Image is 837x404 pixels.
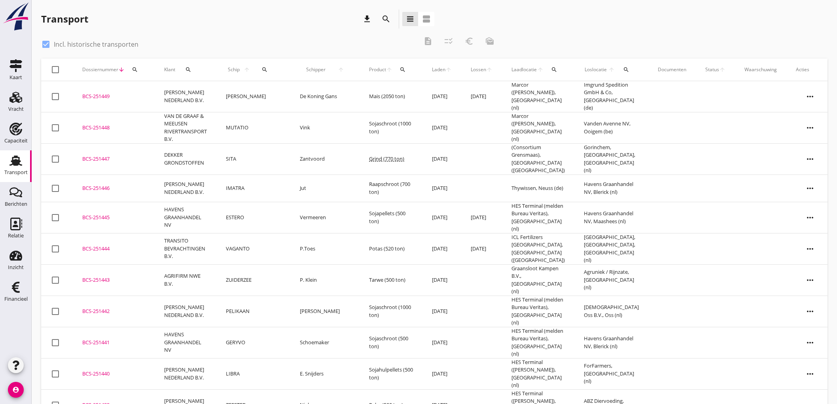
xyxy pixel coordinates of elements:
[360,233,422,264] td: Potas (520 ton)
[422,14,431,24] i: view_agenda
[422,112,461,143] td: [DATE]
[502,327,574,358] td: HES Terminal (melden Bureau Veritas), [GEOGRAPHIC_DATA] (nl)
[360,358,422,389] td: Sojahulpellets (500 ton)
[216,233,290,264] td: VAGANTO
[216,358,290,389] td: LIBRA
[445,66,452,73] i: arrow_upward
[574,112,648,143] td: Vanden Avenne NV, Ooigem (be)
[537,66,544,73] i: arrow_upward
[719,66,725,73] i: arrow_upward
[799,300,821,322] i: more_horiz
[8,265,24,270] div: Inzicht
[155,296,216,327] td: [PERSON_NAME] NEDERLAND B.V.
[82,214,145,222] div: BCS-251445
[623,66,629,73] i: search
[360,81,422,112] td: Mais (2050 ton)
[574,81,648,112] td: Imgrund Spedition GmbH & Co, [GEOGRAPHIC_DATA] (de)
[386,66,392,73] i: arrow_upward
[290,202,360,233] td: Vermeeren
[155,358,216,389] td: [PERSON_NAME] NEDERLAND B.V.
[422,143,461,174] td: [DATE]
[461,233,502,264] td: [DATE]
[381,14,391,24] i: search
[2,2,30,31] img: logo-small.a267ee39.svg
[8,233,24,238] div: Relatie
[216,112,290,143] td: MUTATIO
[574,264,648,296] td: Agruniek / Rijnzate, [GEOGRAPHIC_DATA] (nl)
[216,327,290,358] td: GERYVO
[155,112,216,143] td: VAN DE GRAAF & MEEUSEN RIVERTRANSPORT B.V.
[574,174,648,202] td: Havens Graanhandel NV, Blerick (nl)
[502,264,574,296] td: Graansloot Kampen B.V., [GEOGRAPHIC_DATA] (nl)
[290,81,360,112] td: De Koning Gans
[799,238,821,260] i: more_horiz
[502,112,574,143] td: Marcor ([PERSON_NAME]), [GEOGRAPHIC_DATA] (nl)
[502,233,574,264] td: ICL Fertilizers [GEOGRAPHIC_DATA], [GEOGRAPHIC_DATA] ([GEOGRAPHIC_DATA])
[82,276,145,284] div: BCS-251443
[369,155,404,162] span: Grind (770 ton)
[82,307,145,315] div: BCS-251442
[155,81,216,112] td: [PERSON_NAME] NEDERLAND B.V.
[290,358,360,389] td: E. Snijders
[502,296,574,327] td: HES Terminal (melden Bureau Veritas), [GEOGRAPHIC_DATA] (nl)
[216,264,290,296] td: ZUIDERZEE
[432,66,445,73] span: Laden
[422,358,461,389] td: [DATE]
[331,66,350,73] i: arrow_upward
[8,106,24,112] div: Vracht
[5,201,27,207] div: Berichten
[744,66,777,73] div: Waarschuwing
[290,327,360,358] td: Schoemaker
[461,202,502,233] td: [DATE]
[405,14,415,24] i: view_headline
[574,358,648,389] td: ForFarmers, [GEOGRAPHIC_DATA] (nl)
[82,66,118,73] span: Dossiernummer
[574,296,648,327] td: [DEMOGRAPHIC_DATA] Oss B.V., Oss (nl)
[422,202,461,233] td: [DATE]
[82,370,145,378] div: BCS-251440
[290,112,360,143] td: Vink
[290,143,360,174] td: Zantvoord
[799,363,821,385] i: more_horiz
[155,233,216,264] td: TRANSITO BEVRACHTINGEN B.V.
[226,66,242,73] span: Schip
[360,264,422,296] td: Tarwe (500 ton)
[422,327,461,358] td: [DATE]
[360,296,422,327] td: Sojaschroot (1000 ton)
[400,66,406,73] i: search
[216,296,290,327] td: PELIKAAN
[242,66,252,73] i: arrow_upward
[155,264,216,296] td: AGRIFIRM NWE B.V.
[502,143,574,174] td: (Consortium Grensmaas), [GEOGRAPHIC_DATA] ([GEOGRAPHIC_DATA])
[8,382,24,398] i: account_circle
[799,117,821,139] i: more_horiz
[300,66,331,73] span: Schipper
[290,264,360,296] td: P. Klein
[82,184,145,192] div: BCS-251446
[362,14,372,24] i: download
[9,75,22,80] div: Kaart
[82,339,145,347] div: BCS-251441
[290,233,360,264] td: P.Toes
[118,66,125,73] i: arrow_downward
[164,60,207,79] div: Klant
[422,233,461,264] td: [DATE]
[4,170,28,175] div: Transport
[216,202,290,233] td: ESTERO
[796,66,824,73] div: Acties
[360,174,422,202] td: Raapschroot (700 ton)
[502,358,574,389] td: HES Terminal ([PERSON_NAME]), [GEOGRAPHIC_DATA] (nl)
[4,296,28,302] div: Financieel
[799,148,821,170] i: more_horiz
[705,66,719,73] span: Status
[155,327,216,358] td: HAVENS GRAANHANDEL NV
[511,66,537,73] span: Laadlocatie
[360,202,422,233] td: Sojapellets (500 ton)
[82,155,145,163] div: BCS-251447
[658,66,686,73] div: Documenten
[360,327,422,358] td: Sojaschroot (500 ton)
[290,296,360,327] td: [PERSON_NAME]
[461,81,502,112] td: [DATE]
[82,245,145,253] div: BCS-251444
[608,66,615,73] i: arrow_upward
